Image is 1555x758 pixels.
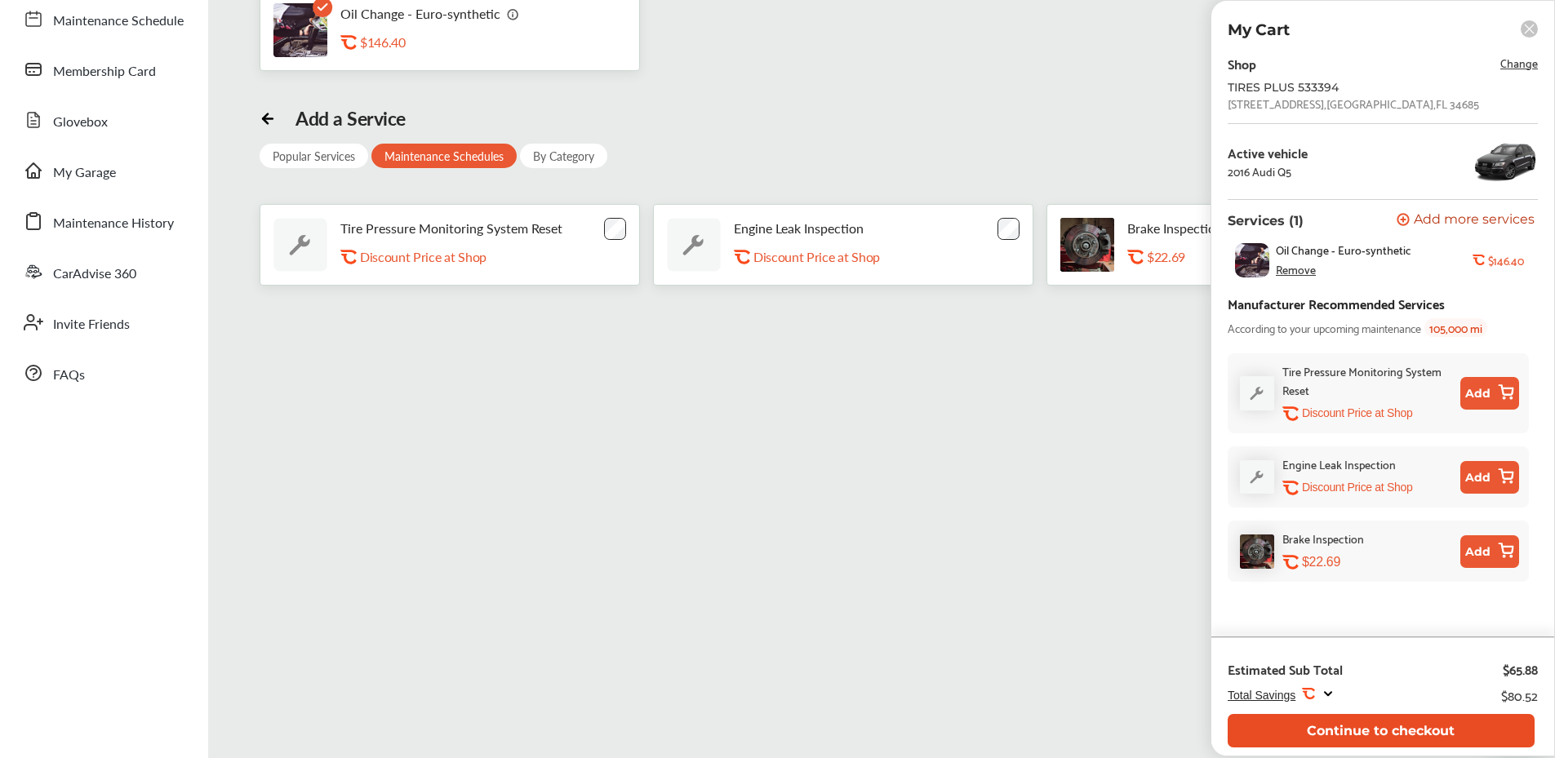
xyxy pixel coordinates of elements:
[507,7,520,20] img: info_icon_vector.svg
[53,365,85,386] span: FAQs
[15,149,192,192] a: My Garage
[1127,220,1223,236] p: Brake Inspection
[53,61,156,82] span: Membership Card
[1276,263,1316,276] div: Remove
[1302,480,1412,495] p: Discount Price at Shop
[53,162,116,184] span: My Garage
[360,34,523,50] div: $146.40
[1460,461,1519,494] button: Add
[340,220,562,236] p: Tire Pressure Monitoring System Reset
[753,249,880,264] p: Discount Price at Shop
[1228,292,1445,314] div: Manufacturer Recommended Services
[1414,213,1535,228] span: Add more services
[15,301,192,344] a: Invite Friends
[1228,165,1291,178] div: 2016 Audi Q5
[15,250,192,293] a: CarAdvise 360
[734,220,864,236] p: Engine Leak Inspection
[1460,377,1519,410] button: Add
[371,144,517,168] div: Maintenance Schedules
[1501,684,1538,706] div: $80.52
[15,200,192,242] a: Maintenance History
[1228,318,1421,337] span: According to your upcoming maintenance
[15,99,192,141] a: Glovebox
[1228,52,1256,74] div: Shop
[53,264,136,285] span: CarAdvise 360
[1228,97,1479,110] div: [STREET_ADDRESS] , [GEOGRAPHIC_DATA] , FL 34685
[1235,243,1269,277] img: oil-change-thumb.jpg
[53,11,184,32] span: Maintenance Schedule
[1397,213,1535,228] button: Add more services
[1240,534,1274,569] img: brake-inspection-thumb.jpg
[1228,20,1290,39] p: My Cart
[1302,406,1412,421] p: Discount Price at Shop
[53,213,174,234] span: Maintenance History
[1228,81,1489,94] div: TIRES PLUS 533394
[273,3,327,57] img: oil-change-thumb.jpg
[1424,318,1487,337] span: 105,000 mi
[260,144,368,168] div: Popular Services
[1240,376,1274,410] img: default_wrench_icon.d1a43860.svg
[1228,213,1304,228] p: Services (1)
[1282,529,1364,547] div: Brake Inspection
[1240,460,1274,494] img: default_wrench_icon.d1a43860.svg
[340,6,500,21] p: Oil Change - Euro-synthetic
[1302,554,1454,570] div: $22.69
[1147,249,1310,264] div: $22.69
[360,249,486,264] p: Discount Price at Shop
[1503,661,1538,677] div: $65.88
[53,314,130,335] span: Invite Friends
[1276,243,1411,256] span: Oil Change - Euro-synthetic
[1228,689,1295,702] span: Total Savings
[667,218,721,272] img: default_wrench_icon.d1a43860.svg
[1282,361,1454,399] div: Tire Pressure Monitoring System Reset
[1228,661,1343,677] div: Estimated Sub Total
[1228,145,1308,160] div: Active vehicle
[1282,454,1396,473] div: Engine Leak Inspection
[520,144,607,168] div: By Category
[53,112,108,133] span: Glovebox
[273,218,327,272] img: default_wrench_icon.d1a43860.svg
[1500,53,1538,72] span: Change
[1397,213,1538,228] a: Add more services
[1228,714,1535,747] button: Continue to checkout
[1488,254,1524,267] b: $146.40
[15,352,192,394] a: FAQs
[15,48,192,91] a: Membership Card
[1473,137,1538,186] img: 10525_st0640_046.jpg
[295,107,406,130] div: Add a Service
[1060,218,1114,272] img: brake-inspection-thumb.jpg
[1460,535,1519,568] button: Add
